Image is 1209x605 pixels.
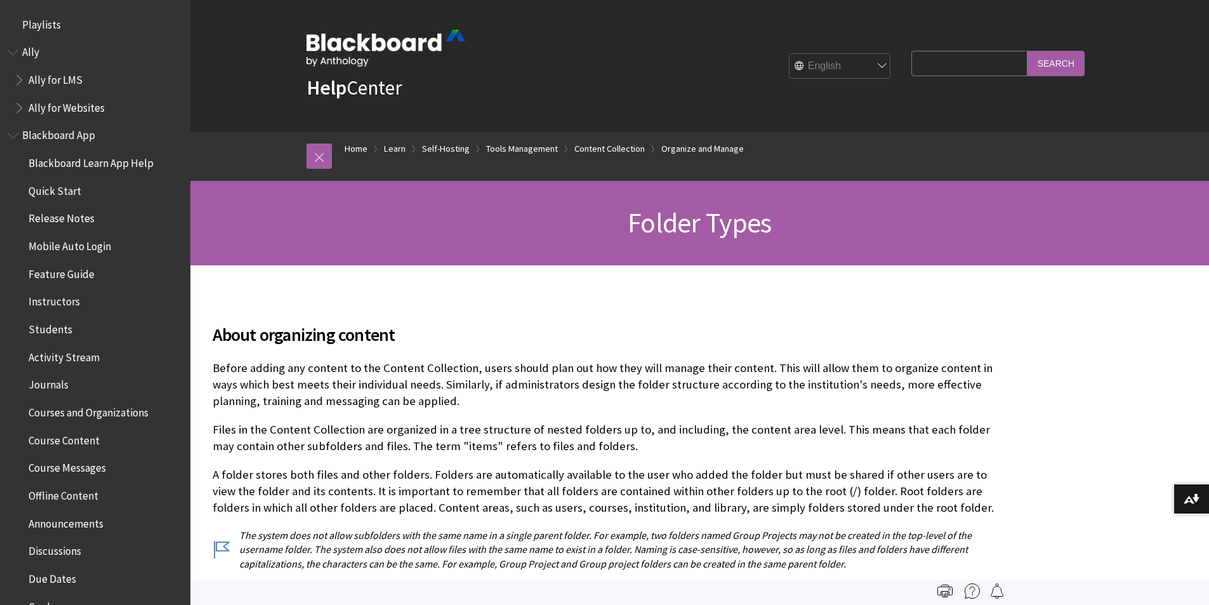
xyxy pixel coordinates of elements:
[29,347,100,364] span: Activity Stream
[8,42,183,119] nav: Book outline for Anthology Ally Help
[29,263,95,281] span: Feature Guide
[29,152,154,170] span: Blackboard Learn App Help
[213,360,1000,410] p: Before adding any content to the Content Collection, users should plan out how they will manage t...
[29,568,76,585] span: Due Dates
[29,458,106,475] span: Course Messages
[29,97,105,114] span: Ally for Websites
[384,141,406,157] a: Learn
[29,485,98,502] span: Offline Content
[937,583,953,599] img: Print
[213,467,1000,517] p: A folder stores both files and other folders. Folders are automatically available to the user who...
[307,75,402,100] a: HelpCenter
[29,236,111,253] span: Mobile Auto Login
[628,205,771,240] span: Folder Types
[22,14,61,31] span: Playlists
[29,319,72,336] span: Students
[29,513,103,530] span: Announcements
[422,141,470,157] a: Self-Hosting
[1027,51,1085,76] input: Search
[213,422,1000,455] p: Files in the Content Collection are organized in a tree structure of nested folders up to, and in...
[29,540,81,557] span: Discussions
[29,208,95,225] span: Release Notes
[8,14,183,36] nav: Book outline for Playlists
[29,69,83,86] span: Ally for LMS
[29,402,149,419] span: Courses and Organizations
[213,321,1000,348] span: About organizing content
[789,54,891,79] select: Site Language Selector
[213,528,1000,571] p: The system does not allow subfolders with the same name in a single parent folder. For example, t...
[22,125,95,142] span: Blackboard App
[29,430,100,447] span: Course Content
[345,141,367,157] a: Home
[989,583,1005,599] img: Follow this page
[29,291,80,309] span: Instructors
[29,375,69,392] span: Journals
[574,141,645,157] a: Content Collection
[307,75,347,100] strong: Help
[661,141,744,157] a: Organize and Manage
[965,583,980,599] img: More help
[486,141,558,157] a: Tools Management
[29,180,81,197] span: Quick Start
[307,30,465,67] img: Blackboard by Anthology
[22,42,39,59] span: Ally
